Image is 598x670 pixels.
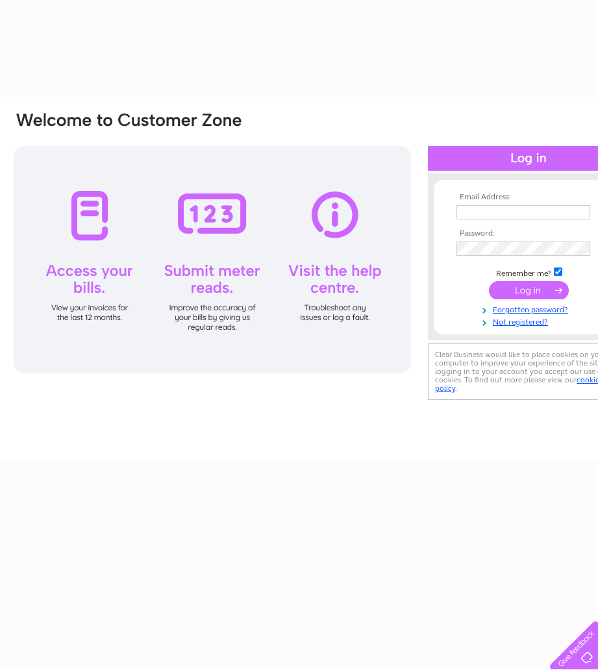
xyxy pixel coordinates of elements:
[489,281,569,299] input: Submit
